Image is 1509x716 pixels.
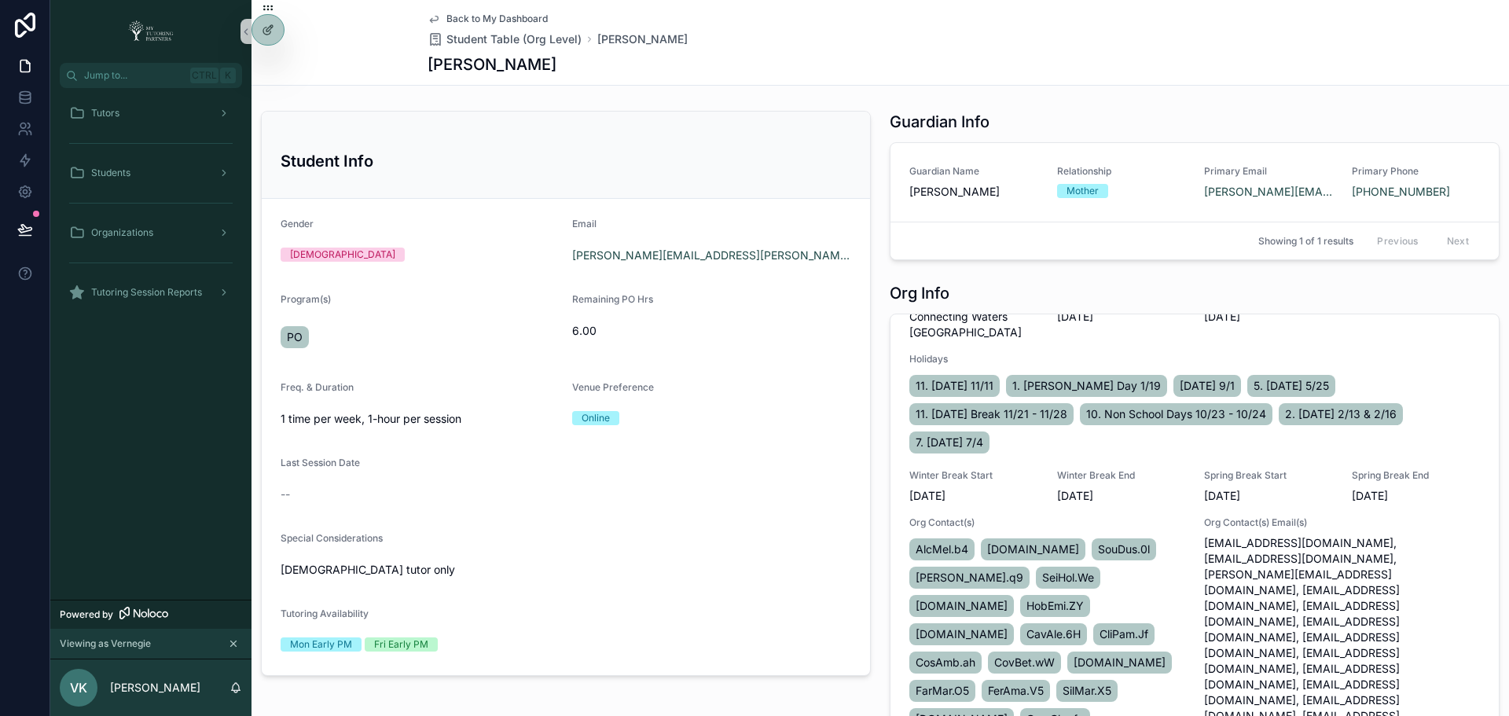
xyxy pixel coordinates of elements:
span: VK [70,678,87,697]
span: 2. [DATE] 2/13 & 2/16 [1285,406,1397,422]
div: Mon Early PM [290,637,352,652]
h3: Student Info [281,149,851,173]
span: AlcMel.b4 [916,542,968,557]
span: CliPam.Jf [1100,626,1148,642]
div: Online [582,411,610,425]
div: [DEMOGRAPHIC_DATA] [290,248,395,262]
span: Org Contact(s) Email(s) [1204,516,1480,529]
span: FerAma.V5 [988,683,1044,699]
span: Connecting Waters [GEOGRAPHIC_DATA] [909,309,1038,340]
h1: Guardian Info [890,111,989,133]
span: SeiHol.We [1042,570,1094,586]
span: Freq. & Duration [281,381,354,393]
a: [PERSON_NAME][EMAIL_ADDRESS][PERSON_NAME][DOMAIN_NAME] [1204,184,1333,200]
span: Tutors [91,107,119,119]
span: [DEMOGRAPHIC_DATA] tutor only [281,562,851,578]
a: Organizations [60,218,242,247]
span: Primary Phone [1352,165,1481,178]
div: scrollable content [50,88,251,327]
span: SouDus.0l [1098,542,1150,557]
span: Student Table (Org Level) [446,31,582,47]
span: [DOMAIN_NAME] [1074,655,1166,670]
span: Ctrl [190,68,218,83]
div: Mother [1067,184,1099,198]
span: Org Contact(s) [909,516,1185,529]
span: [DOMAIN_NAME] [916,598,1008,614]
span: Tutoring Availability [281,608,369,619]
span: [DATE] [1057,488,1186,504]
h1: [PERSON_NAME] [428,53,556,75]
span: Tutoring Session Reports [91,286,202,299]
span: 11. [DATE] 11/11 [916,378,993,394]
span: Jump to... [84,69,184,82]
span: Powered by [60,608,113,621]
span: Back to My Dashboard [446,13,548,25]
span: [PERSON_NAME].q9 [916,570,1023,586]
a: Back to My Dashboard [428,13,548,25]
span: [DATE] [1204,488,1333,504]
span: Showing 1 of 1 results [1258,235,1353,248]
span: 11. [DATE] Break 11/21 - 11/28 [916,406,1067,422]
a: Powered by [50,600,251,629]
span: 5. [DATE] 5/25 [1254,378,1329,394]
span: 6.00 [572,323,851,339]
span: HobEmi.ZY [1026,598,1084,614]
span: [DOMAIN_NAME] [987,542,1079,557]
span: [DATE] [1057,309,1186,325]
span: [DATE] [909,488,1038,504]
span: CavAle.6H [1026,626,1081,642]
span: Program(s) [281,293,331,305]
a: [PHONE_NUMBER] [1352,184,1450,200]
span: CosAmb.ah [916,655,975,670]
span: Email [572,218,597,229]
span: Organizations [91,226,153,239]
button: Jump to...CtrlK [60,63,242,88]
a: [PERSON_NAME] [597,31,688,47]
span: -- [281,487,290,502]
span: [DATE] [1352,488,1481,504]
span: Viewing as Vernegie [60,637,151,650]
span: Holidays [909,353,1480,365]
span: Last Session Date [281,457,360,468]
span: 1. [PERSON_NAME] Day 1/19 [1012,378,1161,394]
span: 1 time per week, 1-hour per session [281,411,560,427]
span: Gender [281,218,314,229]
span: Students [91,167,130,179]
span: Spring Break Start [1204,469,1333,482]
img: App logo [123,19,178,44]
span: Remaining PO Hrs [572,293,653,305]
span: Relationship [1057,165,1186,178]
span: [DOMAIN_NAME] [916,626,1008,642]
a: [PERSON_NAME][EMAIL_ADDRESS][PERSON_NAME][DOMAIN_NAME] [572,248,851,263]
span: K [222,69,234,82]
span: Spring Break End [1352,469,1481,482]
span: Primary Email [1204,165,1333,178]
h1: Org Info [890,282,949,304]
span: [DATE] 9/1 [1180,378,1235,394]
span: 7. [DATE] 7/4 [916,435,983,450]
span: [PERSON_NAME] [909,184,1038,200]
span: Winter Break Start [909,469,1038,482]
span: SilMar.X5 [1063,683,1111,699]
a: Student Table (Org Level) [428,31,582,47]
a: Tutoring Session Reports [60,278,242,307]
span: PO [287,329,303,345]
a: Tutors [60,99,242,127]
a: Students [60,159,242,187]
span: 10. Non School Days 10/23 - 10/24 [1086,406,1266,422]
p: [PERSON_NAME] [110,680,200,696]
div: Fri Early PM [374,637,428,652]
span: Special Considerations [281,532,383,544]
span: CovBet.wW [994,655,1055,670]
span: [DATE] [1204,309,1333,325]
span: Venue Preference [572,381,654,393]
span: FarMar.O5 [916,683,969,699]
span: Winter Break End [1057,469,1186,482]
span: Guardian Name [909,165,1038,178]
